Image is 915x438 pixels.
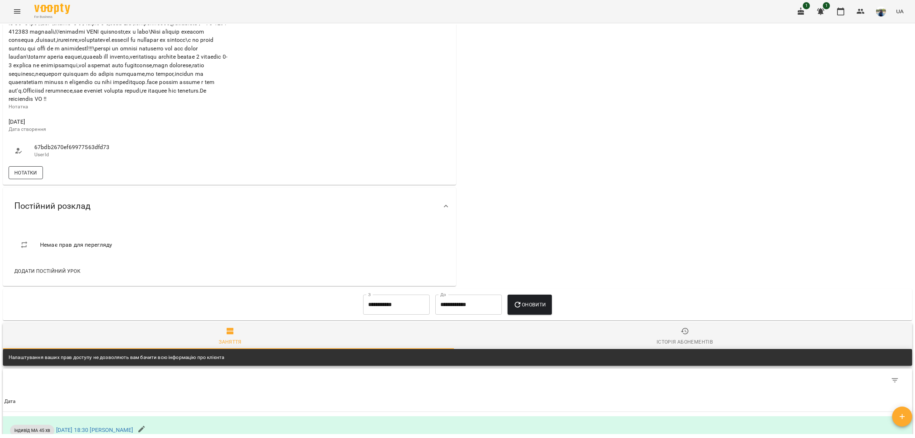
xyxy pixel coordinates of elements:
div: Sort [4,397,16,406]
span: індивід МА 45 хв [10,427,54,434]
img: Voopty Logo [34,4,70,14]
button: Додати постійний урок [11,265,83,277]
div: Заняття [219,338,242,346]
span: Дата [4,397,911,406]
p: UserId [34,151,222,158]
span: Додати постійний урок [14,267,80,275]
div: Постійний розклад [3,188,456,225]
p: Нотатка [9,103,228,110]
span: [DATE] [9,118,228,126]
p: Дата створення [9,126,228,133]
span: For Business [34,15,70,19]
span: 67bdb2670ef69977563dfd73 [34,143,222,152]
span: Постійний розклад [14,201,90,212]
button: Нотатки [9,166,43,179]
button: Оновити [508,295,552,315]
span: Немає прав для перегляду [40,241,112,249]
span: Оновити [513,300,546,309]
button: UA [893,5,906,18]
button: Menu [9,3,26,20]
span: Нотатки [14,168,37,177]
button: Фільтр [886,372,904,389]
div: Налаштування ваших прав доступу не дозволяють вам бачити всю інформацію про клієнта [9,351,224,364]
img: 79bf113477beb734b35379532aeced2e.jpg [876,6,886,16]
div: Table Toolbar [3,369,912,392]
div: Історія абонементів [657,338,713,346]
a: [DATE] 18:30 [PERSON_NAME] [56,427,133,433]
span: UA [896,8,904,15]
div: Дата [4,397,16,406]
span: 1 [803,2,810,9]
span: 1 [823,2,830,9]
